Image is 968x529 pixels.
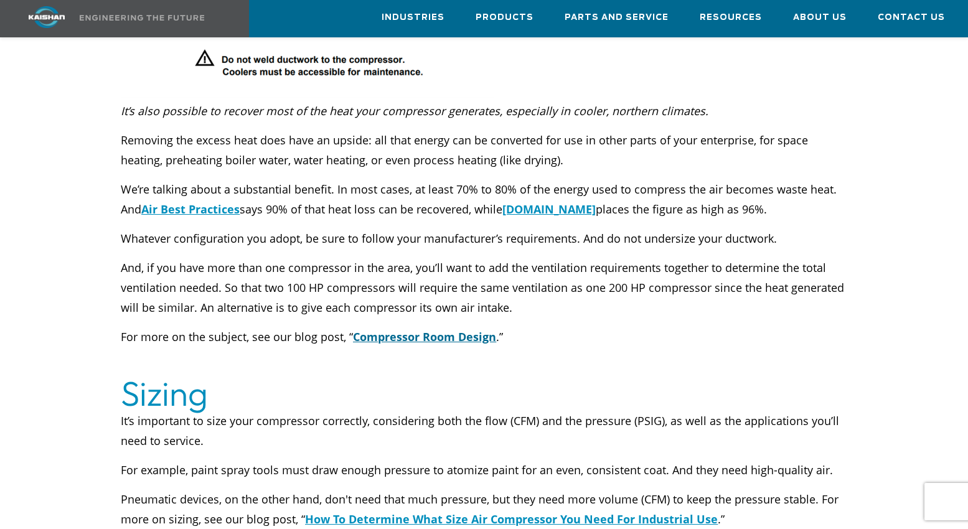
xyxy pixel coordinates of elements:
[121,228,847,248] p: Whatever configuration you adopt, be sure to follow your manufacturer’s requirements. And do not ...
[476,11,533,25] span: Products
[80,15,204,21] img: Engineering the future
[878,11,945,25] span: Contact Us
[565,1,669,34] a: Parts and Service
[121,376,847,411] h2: Sizing
[141,202,240,217] a: Air Best Practices
[121,327,847,347] p: For more on the subject, see our blog post, “ .”
[700,1,762,34] a: Resources
[121,411,847,451] p: It’s important to size your compressor correctly, considering both the flow (CFM) and the pressur...
[121,179,847,219] p: We’re talking about a substantial benefit. In most cases, at least 70% to 80% of the energy used ...
[502,202,596,217] a: [DOMAIN_NAME]
[793,1,847,34] a: About Us
[700,11,762,25] span: Resources
[476,1,533,34] a: Products
[305,512,718,527] a: How To Determine What Size Air Compressor You Need For Industrial Use
[121,103,708,118] em: It’s also possible to recover most of the heat your compressor generates, especially in cooler, n...
[565,11,669,25] span: Parts and Service
[793,11,847,25] span: About Us
[121,489,847,529] p: Pneumatic devices, on the other hand, don't need that much pressure, but they need more volume (C...
[121,258,847,317] p: And, if you have more than one compressor in the area, you’ll want to add the ventilation require...
[382,1,444,34] a: Industries
[121,460,847,480] p: For example, paint spray tools must draw enough pressure to atomize paint for an even, consistent...
[353,329,496,344] a: Compressor Room Design
[121,130,847,170] p: Removing the excess heat does have an upside: all that energy can be converted for use in other p...
[382,11,444,25] span: Industries
[878,1,945,34] a: Contact Us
